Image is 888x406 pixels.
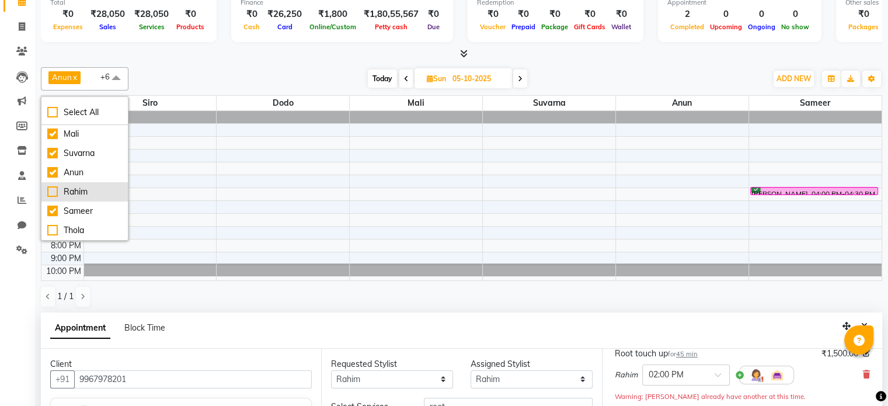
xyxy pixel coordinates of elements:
[96,23,119,31] span: Sales
[57,290,74,303] span: 1 / 1
[50,370,75,388] button: +91
[130,8,173,21] div: ₹28,050
[676,350,698,358] span: 45 min
[707,8,745,21] div: 0
[274,23,295,31] span: Card
[615,348,698,360] div: Root touch up
[845,23,882,31] span: Packages
[47,128,122,140] div: Mali
[331,358,453,370] div: Requested Stylist
[47,166,122,179] div: Anun
[477,8,509,21] div: ₹0
[72,72,77,82] a: x
[41,96,83,108] div: Stylist
[86,8,130,21] div: ₹28,050
[173,8,207,21] div: ₹0
[751,188,878,195] div: [PERSON_NAME], 04:00 PM-04:30 PM, Ola-flex & Fiber flex
[217,96,349,110] span: Dodo
[749,368,763,382] img: Hairdresser.png
[368,70,397,88] span: Today
[372,23,410,31] span: Petty cash
[821,348,858,360] span: ₹1,500.00
[776,74,811,83] span: ADD NEW
[778,23,812,31] span: No show
[423,8,444,21] div: ₹0
[52,72,72,82] span: Anun
[749,96,882,110] span: Sameer
[50,318,110,339] span: Appointment
[615,369,638,381] span: Rahim
[47,186,122,198] div: Rahim
[424,23,443,31] span: Due
[47,106,122,119] div: Select All
[124,322,165,333] span: Block Time
[608,23,634,31] span: Wallet
[483,96,615,110] span: Suvarna
[50,23,86,31] span: Expenses
[615,393,806,401] small: Warning: [PERSON_NAME] already have another at this time.
[263,8,307,21] div: ₹26,250
[538,8,571,21] div: ₹0
[538,23,571,31] span: Package
[50,8,86,21] div: ₹0
[241,8,263,21] div: ₹0
[571,8,608,21] div: ₹0
[48,252,83,265] div: 9:00 PM
[48,240,83,252] div: 8:00 PM
[449,70,507,88] input: 2025-10-05
[100,72,119,81] span: +6
[47,205,122,217] div: Sameer
[774,71,814,87] button: ADD NEW
[136,23,168,31] span: Services
[745,23,778,31] span: Ongoing
[845,8,882,21] div: ₹0
[616,96,748,110] span: Anun
[47,224,122,237] div: Thola
[770,368,784,382] img: Interior.png
[745,8,778,21] div: 0
[571,23,608,31] span: Gift Cards
[47,147,122,159] div: Suvarna
[44,265,83,277] div: 10:00 PM
[173,23,207,31] span: Products
[863,350,870,357] i: Edit price
[424,74,449,83] span: Sun
[778,8,812,21] div: 0
[668,350,698,358] small: for
[307,8,359,21] div: ₹1,800
[667,23,707,31] span: Completed
[241,23,263,31] span: Cash
[50,358,312,370] div: Client
[509,23,538,31] span: Prepaid
[667,8,707,21] div: 2
[509,8,538,21] div: ₹0
[74,370,312,388] input: Search by Name/Mobile/Email/Code
[608,8,634,21] div: ₹0
[359,8,423,21] div: ₹1,80,55,567
[350,96,482,110] span: Mali
[477,23,509,31] span: Voucher
[856,317,873,335] button: Close
[84,96,217,110] span: Siro
[471,358,593,370] div: Assigned Stylist
[307,23,359,31] span: Online/Custom
[707,23,745,31] span: Upcoming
